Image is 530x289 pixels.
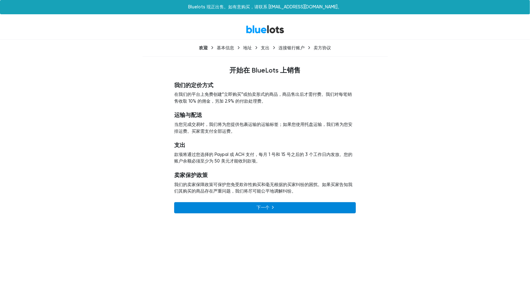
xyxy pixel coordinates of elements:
font: 我们的定价方式 [174,82,213,89]
font: 在我们的平台上免费创建“立即购买”或拍卖形式的商品，商品售出后才需付费。我们对每笔销售收取 10% 的佣金，另加 2.9% 的付款处理费。 [174,92,352,104]
font: 支出 [174,142,185,149]
font: 下一个 [256,205,270,211]
font: 基本信息 [217,45,234,51]
font: 连接银行账户 [279,45,305,51]
font: 开始在 BlueLots 上销售 [229,66,301,74]
font: 卖方协议 [314,45,331,51]
font: 支出 [261,45,270,51]
font: 当您完成交易时，我们将为您提供包裹运输的运输标签；如果您使用托盘运输，我们将为您安排运费。买家需支付全部运费。 [174,122,352,134]
font: 地址 [243,45,252,51]
font: 欢迎 [199,45,208,51]
font: 款项将通过您选择的 Paypal 或 ACH 支付，每月 1 号和 15 号之后的 3 个工作日内发放。您的账户余额必须至少为 50 美元才能收到款项。 [174,152,352,164]
font: 卖家保护政策 [174,172,208,179]
font: 运输与配送 [174,112,202,118]
font: Bluelots 现正出售。如有意购买，请联系 [EMAIL_ADDRESS][DOMAIN_NAME]。 [188,4,342,10]
font: 我们的卖家保障政策可保护您免受欺诈性购买和毫无根据的买家纠纷的困扰。如果买家告知我们其购买的商品存在严重问题，我们将尽可能公平地调解纠纷。 [174,182,352,194]
a: 下一个 [174,202,356,214]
